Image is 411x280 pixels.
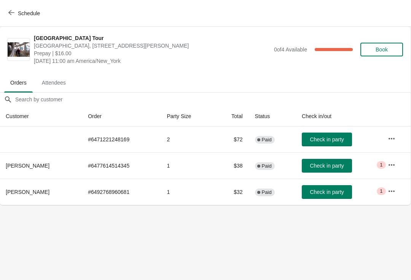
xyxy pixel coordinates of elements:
span: [PERSON_NAME] [6,189,49,195]
span: Book [376,46,388,53]
th: Order [82,106,161,126]
span: [PERSON_NAME] [6,163,49,169]
span: Paid [262,137,272,143]
span: Prepay | $16.00 [34,50,270,57]
td: 1 [161,152,214,179]
td: 1 [161,179,214,205]
th: Total [214,106,249,126]
span: Paid [262,163,272,169]
th: Check in/out [296,106,382,126]
span: Attendees [36,76,72,90]
span: [GEOGRAPHIC_DATA] Tour [34,34,270,42]
th: Status [249,106,296,126]
span: 1 [380,162,382,168]
button: Check in party [302,159,352,173]
span: Paid [262,189,272,195]
span: Check in party [310,189,344,195]
td: # 6471221248169 [82,126,161,152]
span: 0 of 4 Available [274,46,307,53]
button: Check in party [302,185,352,199]
td: # 6492768960681 [82,179,161,205]
td: 2 [161,126,214,152]
input: Search by customer [15,93,411,106]
span: 1 [380,188,382,194]
span: [DATE] 11:00 am America/New_York [34,57,270,65]
button: Schedule [4,6,46,20]
td: $38 [214,152,249,179]
img: City Hall Tower Tour [8,42,30,57]
button: Check in party [302,133,352,146]
th: Party Size [161,106,214,126]
span: Orders [4,76,33,90]
td: $32 [214,179,249,205]
td: $72 [214,126,249,152]
td: # 6477614514345 [82,152,161,179]
span: Check in party [310,163,344,169]
span: Check in party [310,136,344,142]
span: Schedule [18,10,40,16]
span: [GEOGRAPHIC_DATA], [STREET_ADDRESS][PERSON_NAME] [34,42,270,50]
button: Book [360,43,403,56]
